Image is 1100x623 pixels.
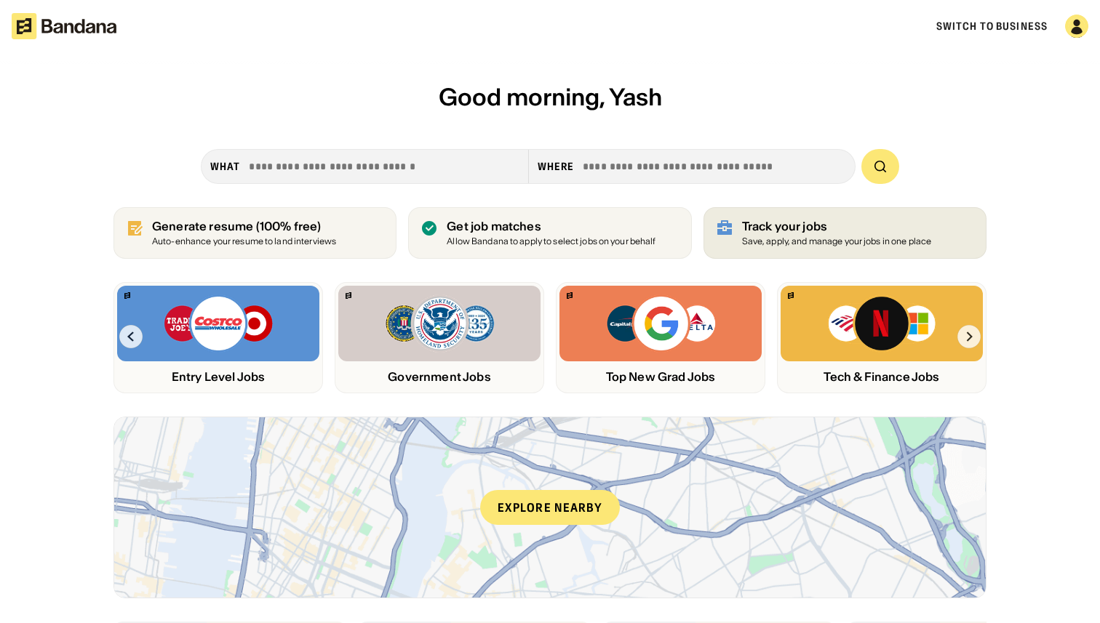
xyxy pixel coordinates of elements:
[152,220,336,233] div: Generate resume
[152,237,336,246] div: Auto-enhance your resume to land interviews
[777,282,987,393] a: Bandana logoBank of America, Netflix, Microsoft logosTech & Finance Jobs
[957,325,981,348] img: Right Arrow
[742,237,932,246] div: Save, apply, and manage your jobs in one place
[117,370,319,384] div: Entry Level Jobs
[114,417,986,598] a: Explore nearby
[113,207,396,259] a: Generate resume (100% free)Auto-enhance your resume to land interviews
[704,207,987,259] a: Track your jobs Save, apply, and manage your jobs in one place
[439,82,662,112] span: Good morning, Yash
[119,325,143,348] img: Left Arrow
[447,220,655,233] div: Get job matches
[447,237,655,246] div: Allow Bandana to apply to select jobs on your behalf
[210,160,240,173] div: what
[556,282,765,393] a: Bandana logoCapital One, Google, Delta logosTop New Grad Jobs
[788,292,794,299] img: Bandana logo
[480,490,620,525] div: Explore nearby
[113,282,323,393] a: Bandana logoTrader Joe’s, Costco, Target logosEntry Level Jobs
[124,292,130,299] img: Bandana logo
[605,294,716,353] img: Capital One, Google, Delta logos
[827,294,937,353] img: Bank of America, Netflix, Microsoft logos
[538,160,575,173] div: Where
[567,292,573,299] img: Bandana logo
[781,370,983,384] div: Tech & Finance Jobs
[12,13,116,39] img: Bandana logotype
[408,207,691,259] a: Get job matches Allow Bandana to apply to select jobs on your behalf
[742,220,932,233] div: Track your jobs
[163,294,274,353] img: Trader Joe’s, Costco, Target logos
[256,219,322,233] span: (100% free)
[346,292,351,299] img: Bandana logo
[335,282,544,393] a: Bandana logoFBI, DHS, MWRD logosGovernment Jobs
[384,294,495,353] img: FBI, DHS, MWRD logos
[936,20,1048,33] a: Switch to Business
[338,370,541,384] div: Government Jobs
[559,370,762,384] div: Top New Grad Jobs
